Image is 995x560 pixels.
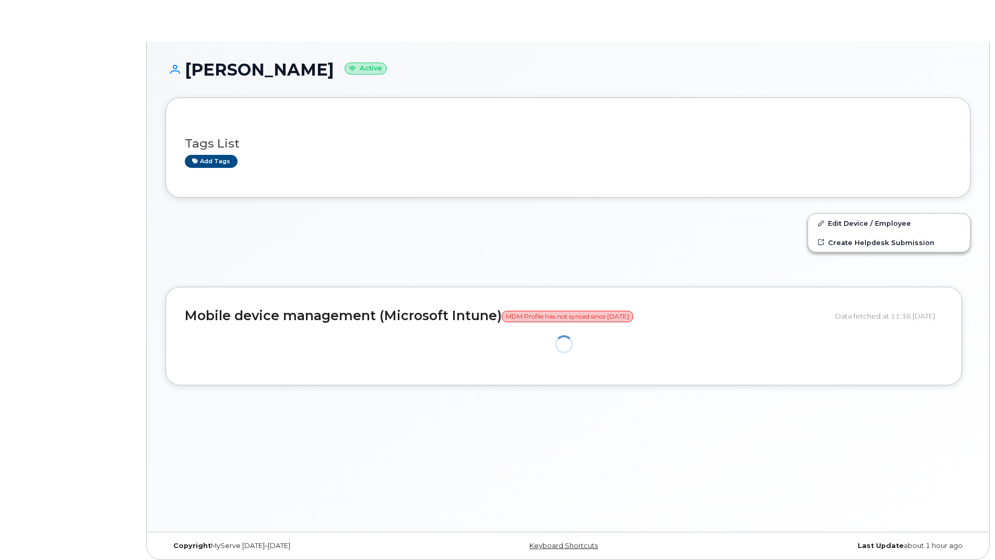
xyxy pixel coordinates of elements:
[345,63,387,75] small: Active
[165,60,970,79] h1: [PERSON_NAME]
[835,306,943,326] div: Data fetched at 11:36 [DATE]
[173,542,211,550] strong: Copyright
[808,214,970,233] a: Edit Device / Employee
[185,137,951,150] h3: Tags List
[529,542,598,550] a: Keyboard Shortcuts
[185,155,238,168] a: Add tags
[808,233,970,252] a: Create Helpdesk Submission
[165,542,434,550] div: MyServe [DATE]–[DATE]
[502,311,633,322] span: MDM Profile has not synced since [DATE]
[702,542,970,550] div: about 1 hour ago
[858,542,904,550] strong: Last Update
[185,309,827,323] h2: Mobile device management (Microsoft Intune)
